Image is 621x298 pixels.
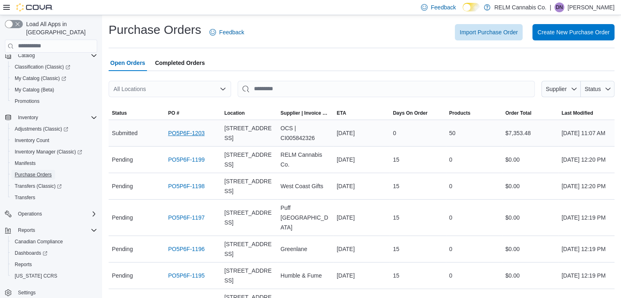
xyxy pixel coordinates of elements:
a: Dashboards [8,247,100,259]
a: Purchase Orders [11,170,55,180]
button: Manifests [8,158,100,169]
span: Reports [15,261,32,268]
a: Reports [11,260,35,269]
div: OCS | CI005842326 [277,120,334,146]
a: My Catalog (Beta) [11,85,58,95]
span: Reports [15,225,97,235]
button: Status [109,107,165,120]
button: ETA [334,107,390,120]
div: Puff [GEOGRAPHIC_DATA] [277,200,334,236]
span: 50 [449,128,456,138]
div: [DATE] [334,125,390,141]
button: Inventory Count [8,135,100,146]
button: Reports [2,225,100,236]
div: [DATE] 11:07 AM [558,125,614,141]
span: [US_STATE] CCRS [15,273,57,279]
span: Inventory [15,113,97,122]
span: Last Modified [561,110,593,116]
span: DN [556,2,563,12]
span: 0 [449,213,452,222]
span: Pending [112,155,133,165]
span: [STREET_ADDRESS] [224,266,274,285]
span: Load All Apps in [GEOGRAPHIC_DATA] [23,20,97,36]
button: Status [581,81,614,97]
span: Inventory [18,114,38,121]
div: [DATE] [334,241,390,257]
a: PO5P6F-1203 [168,128,205,138]
a: Inventory Manager (Classic) [11,147,85,157]
button: Inventory [2,112,100,123]
a: PO5P6F-1198 [168,181,205,191]
div: Humble & Fume [277,267,334,284]
div: $0.00 [502,241,559,257]
div: West Coast Gifts [277,178,334,194]
span: Catalog [18,52,35,59]
span: Pending [112,271,133,280]
span: Days On Order [393,110,427,116]
div: RELM Cannabis Co. [277,147,334,173]
span: Transfers (Classic) [15,183,62,189]
span: Order Total [505,110,532,116]
div: $7,353.48 [502,125,559,141]
span: Operations [18,211,42,217]
a: Transfers (Classic) [8,180,100,192]
a: Promotions [11,96,43,106]
h1: Purchase Orders [109,22,201,38]
span: Reports [18,227,35,234]
span: Purchase Orders [15,171,52,178]
span: [STREET_ADDRESS] [224,150,274,169]
button: Products [446,107,502,120]
span: 0 [449,271,452,280]
a: Dashboards [11,248,51,258]
a: PO5P6F-1196 [168,244,205,254]
a: Inventory Count [11,136,53,145]
span: Canadian Compliance [11,237,97,247]
button: PO # [165,107,221,120]
div: David Nguyen [554,2,564,12]
span: [STREET_ADDRESS] [224,239,274,259]
span: Washington CCRS [11,271,97,281]
span: [STREET_ADDRESS] [224,208,274,227]
span: Purchase Orders [11,170,97,180]
a: [US_STATE] CCRS [11,271,60,281]
button: Create New Purchase Order [532,24,614,40]
span: Canadian Compliance [15,238,63,245]
div: [DATE] [334,209,390,226]
span: Import Purchase Order [460,28,518,36]
a: Classification (Classic) [8,61,100,73]
span: 0 [449,244,452,254]
span: Create New Purchase Order [537,28,610,36]
button: My Catalog (Beta) [8,84,100,96]
p: | [550,2,551,12]
div: $0.00 [502,178,559,194]
a: Transfers [11,193,38,202]
span: 0 [449,155,452,165]
span: [STREET_ADDRESS] [224,123,274,143]
button: Days On Order [390,107,446,120]
a: My Catalog (Classic) [8,73,100,84]
span: Pending [112,244,133,254]
span: Manifests [15,160,36,167]
img: Cova [16,3,53,11]
span: 15 [393,213,399,222]
span: Catalog [15,51,97,60]
a: Canadian Compliance [11,237,66,247]
span: Completed Orders [155,55,205,71]
button: Transfers [8,192,100,203]
span: Location [224,110,245,116]
p: RELM Cannabis Co. [494,2,547,12]
span: PO # [168,110,179,116]
a: PO5P6F-1197 [168,213,205,222]
span: 0 [393,128,396,138]
a: PO5P6F-1195 [168,271,205,280]
div: $0.00 [502,267,559,284]
button: Promotions [8,96,100,107]
div: [DATE] [334,178,390,194]
div: [DATE] 12:19 PM [558,209,614,226]
a: My Catalog (Classic) [11,73,69,83]
button: Catalog [15,51,38,60]
span: Products [449,110,470,116]
span: Settings [15,287,97,298]
p: [PERSON_NAME] [568,2,614,12]
span: Inventory Manager (Classic) [11,147,97,157]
